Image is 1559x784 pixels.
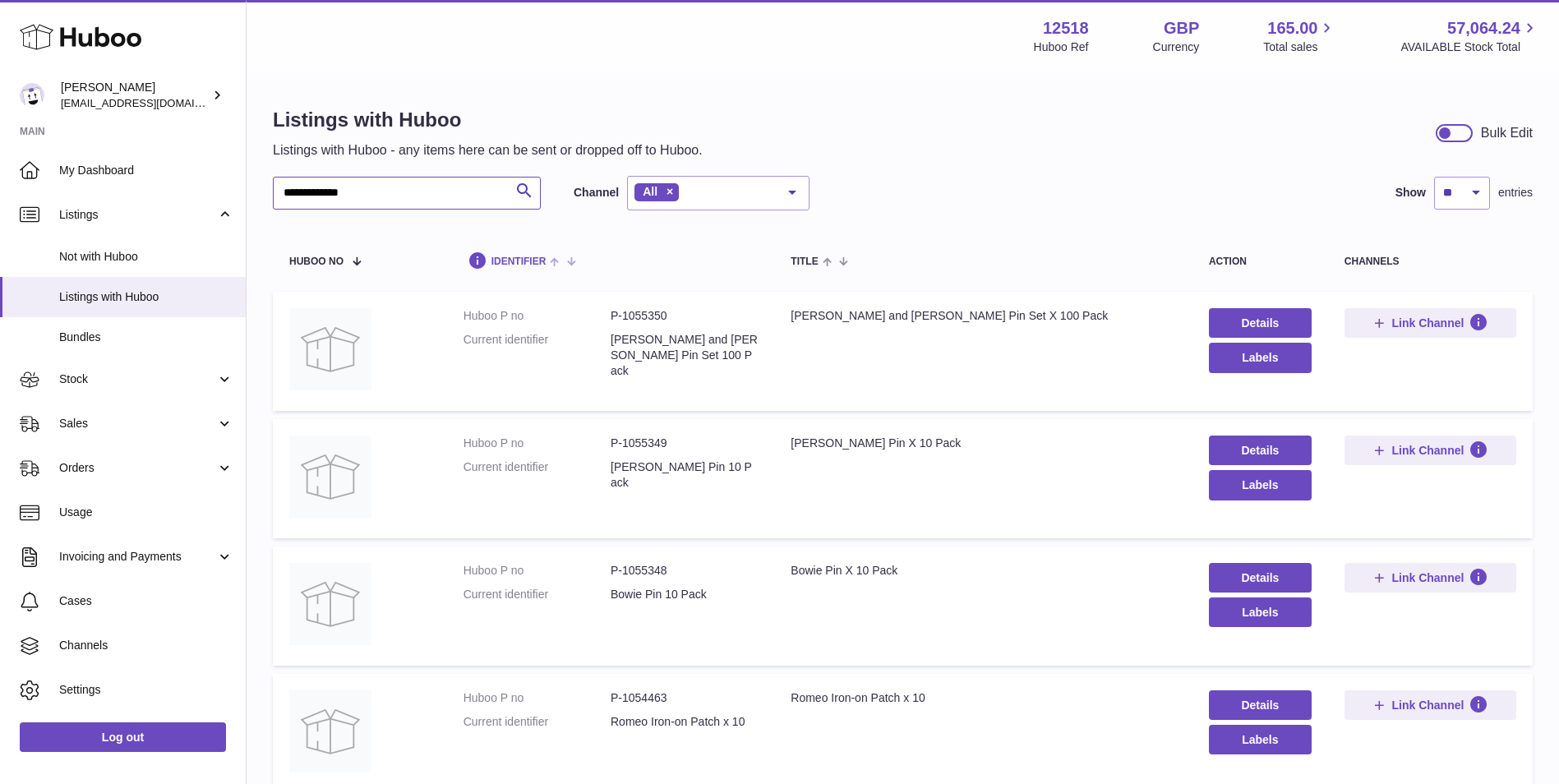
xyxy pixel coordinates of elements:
[273,141,703,159] p: Listings with Huboo - any items here can be sent or dropped off to Huboo.
[59,163,233,178] span: My Dashboard
[1209,597,1312,627] button: Labels
[1209,563,1312,593] a: Details
[1209,690,1312,720] a: Details
[611,563,758,579] dd: P-1055348
[611,332,758,379] dd: [PERSON_NAME] and [PERSON_NAME] Pin Set 100 Pack
[1447,17,1520,39] span: 57,064.24
[1209,470,1312,500] button: Labels
[791,563,1176,579] div: Bowie Pin X 10 Pack
[464,459,611,491] dt: Current identifier
[464,714,611,730] dt: Current identifier
[464,690,611,706] dt: Huboo P no
[20,722,226,752] a: Log out
[273,107,703,133] h1: Listings with Huboo
[59,249,233,265] span: Not with Huboo
[1400,17,1539,55] a: 57,064.24 AVAILABLE Stock Total
[59,638,233,653] span: Channels
[289,563,371,645] img: Bowie Pin X 10 Pack
[289,690,371,772] img: Romeo Iron-on Patch x 10
[61,80,209,111] div: [PERSON_NAME]
[464,436,611,451] dt: Huboo P no
[791,436,1176,451] div: [PERSON_NAME] Pin X 10 Pack
[61,96,242,109] span: [EMAIL_ADDRESS][DOMAIN_NAME]
[611,459,758,491] dd: [PERSON_NAME] Pin 10 Pack
[1345,563,1516,593] button: Link Channel
[1263,17,1336,55] a: 165.00 Total sales
[1153,39,1200,55] div: Currency
[611,587,758,602] dd: Bowie Pin 10 Pack
[1498,185,1533,201] span: entries
[611,436,758,451] dd: P-1055349
[1267,17,1317,39] span: 165.00
[1345,690,1516,720] button: Link Channel
[1391,443,1464,458] span: Link Channel
[491,256,547,267] span: identifier
[1209,256,1312,267] div: action
[59,371,216,387] span: Stock
[464,308,611,324] dt: Huboo P no
[1034,39,1089,55] div: Huboo Ref
[1209,436,1312,465] a: Details
[289,308,371,390] img: Liam and Noel Pin Set X 100 Pack
[1481,124,1533,142] div: Bulk Edit
[611,690,758,706] dd: P-1054463
[59,416,216,431] span: Sales
[464,332,611,379] dt: Current identifier
[464,587,611,602] dt: Current identifier
[59,207,216,223] span: Listings
[59,593,233,609] span: Cases
[611,308,758,324] dd: P-1055350
[1164,17,1199,39] strong: GBP
[1209,725,1312,754] button: Labels
[791,256,818,267] span: title
[1345,436,1516,465] button: Link Channel
[59,549,216,565] span: Invoicing and Payments
[611,714,758,730] dd: Romeo Iron-on Patch x 10
[289,256,344,267] span: Huboo no
[1395,185,1426,201] label: Show
[1209,308,1312,338] a: Details
[1209,343,1312,372] button: Labels
[59,289,233,305] span: Listings with Huboo
[1391,570,1464,585] span: Link Channel
[574,185,619,201] label: Channel
[1263,39,1336,55] span: Total sales
[1400,39,1539,55] span: AVAILABLE Stock Total
[1345,308,1516,338] button: Link Channel
[464,563,611,579] dt: Huboo P no
[59,682,233,698] span: Settings
[59,505,233,520] span: Usage
[791,308,1176,324] div: [PERSON_NAME] and [PERSON_NAME] Pin Set X 100 Pack
[643,185,657,198] span: All
[1043,17,1089,39] strong: 12518
[289,436,371,518] img: Harry Pin X 10 Pack
[791,690,1176,706] div: Romeo Iron-on Patch x 10
[1391,316,1464,330] span: Link Channel
[59,330,233,345] span: Bundles
[1391,698,1464,713] span: Link Channel
[1345,256,1516,267] div: channels
[59,460,216,476] span: Orders
[20,83,44,108] img: internalAdmin-12518@internal.huboo.com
